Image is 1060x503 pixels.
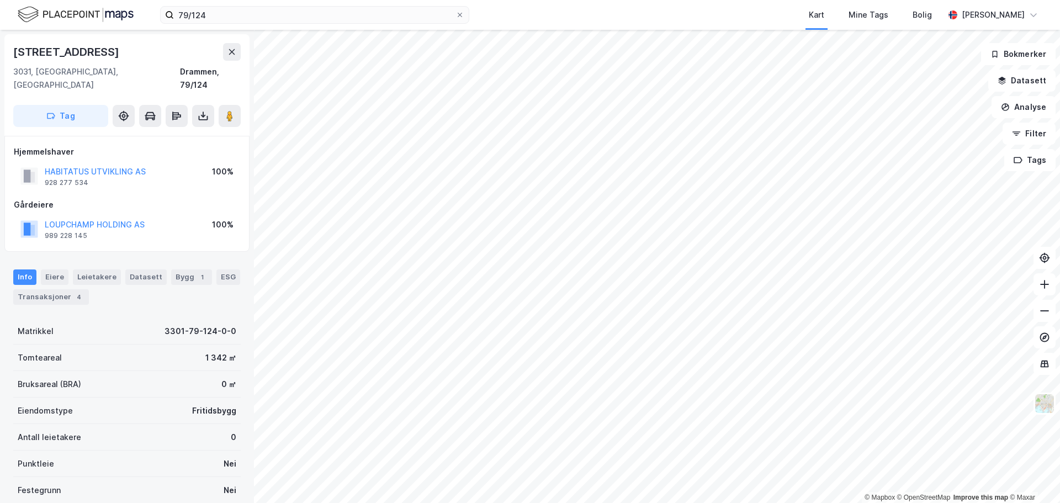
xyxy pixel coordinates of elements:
[1003,123,1056,145] button: Filter
[18,484,61,497] div: Festegrunn
[14,145,240,158] div: Hjemmelshaver
[73,292,84,303] div: 4
[809,8,824,22] div: Kart
[45,231,87,240] div: 989 228 145
[18,404,73,417] div: Eiendomstype
[1034,393,1055,414] img: Z
[13,43,121,61] div: [STREET_ADDRESS]
[171,269,212,285] div: Bygg
[962,8,1025,22] div: [PERSON_NAME]
[13,289,89,305] div: Transaksjoner
[953,494,1008,501] a: Improve this map
[212,218,234,231] div: 100%
[165,325,236,338] div: 3301-79-124-0-0
[988,70,1056,92] button: Datasett
[192,404,236,417] div: Fritidsbygg
[18,378,81,391] div: Bruksareal (BRA)
[231,431,236,444] div: 0
[865,494,895,501] a: Mapbox
[18,457,54,470] div: Punktleie
[1005,450,1060,503] div: Kontrollprogram for chat
[13,105,108,127] button: Tag
[913,8,932,22] div: Bolig
[45,178,88,187] div: 928 277 534
[13,269,36,285] div: Info
[13,65,180,92] div: 3031, [GEOGRAPHIC_DATA], [GEOGRAPHIC_DATA]
[212,165,234,178] div: 100%
[1004,149,1056,171] button: Tags
[73,269,121,285] div: Leietakere
[981,43,1056,65] button: Bokmerker
[992,96,1056,118] button: Analyse
[197,272,208,283] div: 1
[221,378,236,391] div: 0 ㎡
[18,325,54,338] div: Matrikkel
[216,269,240,285] div: ESG
[180,65,241,92] div: Drammen, 79/124
[18,431,81,444] div: Antall leietakere
[18,5,134,24] img: logo.f888ab2527a4732fd821a326f86c7f29.svg
[18,351,62,364] div: Tomteareal
[41,269,68,285] div: Eiere
[174,7,455,23] input: Søk på adresse, matrikkel, gårdeiere, leietakere eller personer
[1005,450,1060,503] iframe: Chat Widget
[14,198,240,211] div: Gårdeiere
[849,8,888,22] div: Mine Tags
[897,494,951,501] a: OpenStreetMap
[224,484,236,497] div: Nei
[224,457,236,470] div: Nei
[125,269,167,285] div: Datasett
[205,351,236,364] div: 1 342 ㎡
